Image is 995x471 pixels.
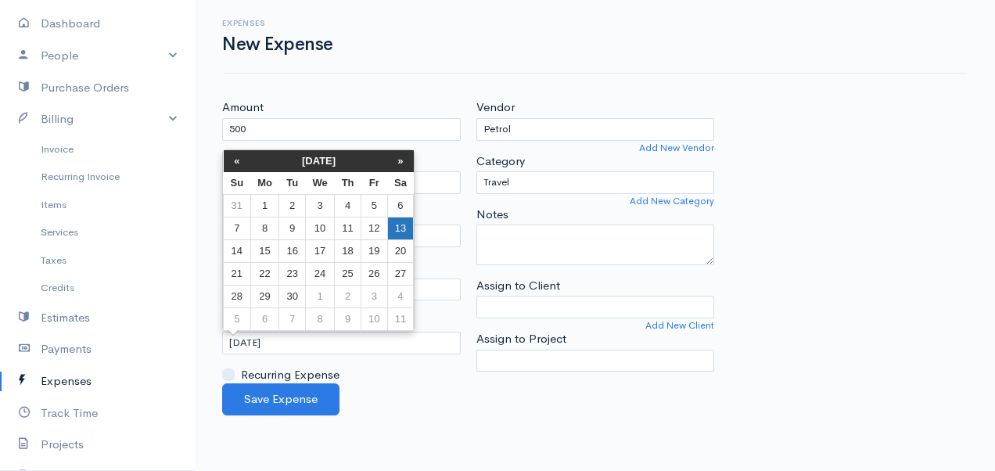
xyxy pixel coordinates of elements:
td: 7 [224,217,251,239]
th: Th [335,172,361,195]
label: Notes [476,206,508,224]
h1: New Expense [222,34,333,54]
a: Add New Category [630,194,714,208]
th: Fr [361,172,387,195]
td: 5 [361,194,387,217]
label: Assign to Project [476,330,566,348]
th: We [305,172,334,195]
h6: Expenses [222,19,333,27]
td: 22 [250,262,279,285]
td: 10 [361,307,387,330]
label: Assign to Client [476,277,560,295]
td: 30 [279,285,305,307]
td: 9 [279,217,305,239]
th: [DATE] [250,150,387,172]
label: Category [476,153,525,171]
td: 21 [224,262,251,285]
a: Add New Vendor [639,141,714,155]
td: 12 [361,217,387,239]
label: Vendor [476,99,515,117]
a: Add New Client [645,318,714,333]
label: Recurring Expense [241,366,339,384]
th: Su [224,172,251,195]
td: 3 [305,194,334,217]
td: 28 [224,285,251,307]
td: 5 [224,307,251,330]
td: 11 [387,307,414,330]
td: 4 [387,285,414,307]
td: 9 [335,307,361,330]
td: 7 [279,307,305,330]
td: 17 [305,239,334,262]
td: 13 [387,217,414,239]
td: 2 [335,285,361,307]
td: 31 [224,194,251,217]
td: 27 [387,262,414,285]
td: 24 [305,262,334,285]
td: 2 [279,194,305,217]
th: Mo [250,172,279,195]
td: 1 [250,194,279,217]
td: 6 [250,307,279,330]
td: 25 [335,262,361,285]
td: 15 [250,239,279,262]
td: 8 [250,217,279,239]
td: 3 [361,285,387,307]
th: Sa [387,172,414,195]
td: 20 [387,239,414,262]
td: 29 [250,285,279,307]
th: « [224,150,251,172]
th: » [387,150,414,172]
td: 11 [335,217,361,239]
button: Save Expense [222,383,339,415]
td: 16 [279,239,305,262]
td: 23 [279,262,305,285]
td: 14 [224,239,251,262]
label: Amount [222,99,264,117]
td: 18 [335,239,361,262]
td: 19 [361,239,387,262]
th: Tu [279,172,305,195]
td: 10 [305,217,334,239]
td: 6 [387,194,414,217]
td: 1 [305,285,334,307]
td: 8 [305,307,334,330]
td: 4 [335,194,361,217]
td: 26 [361,262,387,285]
